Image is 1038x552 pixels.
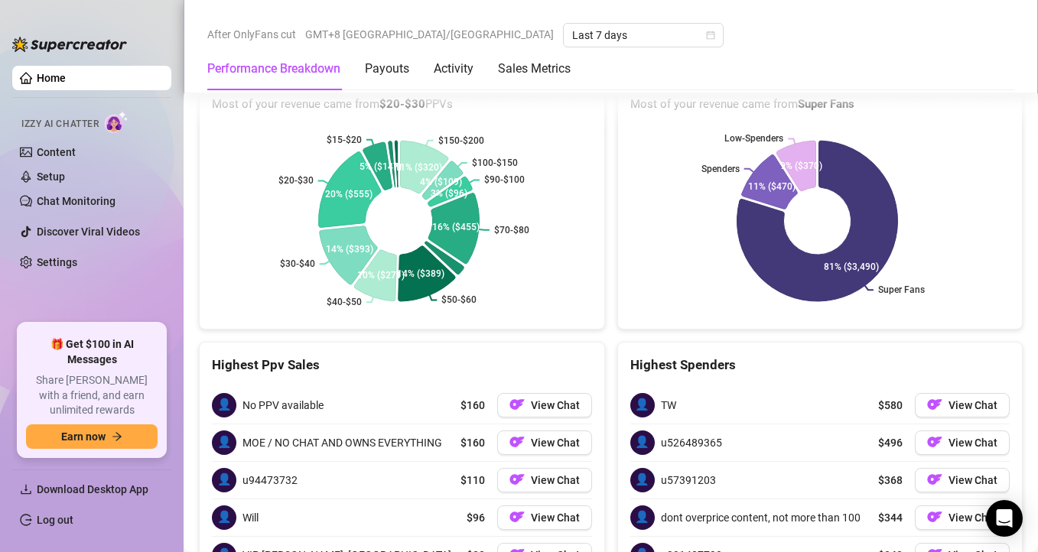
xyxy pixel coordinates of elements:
span: $344 [878,509,903,526]
text: $50-$60 [441,294,477,305]
text: $90-$100 [484,174,525,185]
span: View Chat [949,437,997,449]
button: OFView Chat [497,430,592,455]
span: 🎁 Get $100 in AI Messages [26,337,158,367]
text: $100-$150 [472,157,518,168]
span: View Chat [949,511,997,524]
button: OFView Chat [915,505,1010,530]
a: Settings [37,256,77,268]
span: $160 [460,434,485,451]
text: Low-Spenders [724,133,783,144]
img: OF [927,472,942,487]
text: $70-$80 [494,225,529,235]
img: AI Chatter [105,111,129,133]
span: 👤 [630,505,655,530]
button: OFView Chat [915,468,1010,492]
div: Open Intercom Messenger [986,500,1023,537]
img: OF [509,397,525,412]
text: $30-$40 [280,258,315,269]
span: $96 [467,509,485,526]
b: Super Fans [798,97,854,111]
span: 👤 [212,468,236,492]
span: MOE / NO CHAT AND OWNS EVERYTHING [242,434,442,451]
span: TW [661,397,676,414]
span: 👤 [630,468,655,492]
span: calendar [706,31,715,40]
span: View Chat [949,399,997,411]
a: Chat Monitoring [37,195,116,207]
span: u94473732 [242,472,298,489]
b: $20-$30 [379,97,425,111]
a: Content [37,146,76,158]
span: Most of your revenue came from [630,96,1010,114]
text: Super Fans [877,284,924,295]
text: $150-$200 [438,135,484,146]
span: 👤 [630,393,655,417]
button: OFView Chat [497,468,592,492]
span: u57391203 [661,472,716,489]
img: logo-BBDzfeDw.svg [12,37,127,52]
span: $368 [878,472,903,489]
span: 👤 [212,505,236,530]
div: Activity [434,60,473,78]
span: View Chat [531,399,580,411]
span: $110 [460,472,485,489]
span: 👤 [212,393,236,417]
img: OF [927,434,942,450]
button: OFView Chat [915,393,1010,417]
span: 👤 [212,430,236,455]
div: Payouts [365,60,409,78]
span: View Chat [949,474,997,486]
span: View Chat [531,474,580,486]
span: No PPV available [242,397,324,414]
span: GMT+8 [GEOGRAPHIC_DATA]/[GEOGRAPHIC_DATA] [305,23,554,46]
a: Log out [37,514,73,526]
text: $40-$50 [327,297,362,307]
span: View Chat [531,511,580,524]
span: Most of your revenue came from PPVs [212,96,592,114]
span: Download Desktop App [37,483,148,495]
img: OF [509,509,525,524]
span: Izzy AI Chatter [21,117,99,132]
span: Share [PERSON_NAME] with a friend, and earn unlimited rewards [26,373,158,418]
img: OF [927,509,942,524]
div: Performance Breakdown [207,60,340,78]
span: Last 7 days [572,24,714,47]
button: Earn nowarrow-right [26,424,158,449]
span: View Chat [531,437,580,449]
span: dont overprice content, not more than 100 [661,509,861,526]
div: Highest Spenders [630,355,1010,375]
a: Home [37,72,66,84]
img: OF [509,434,525,450]
img: OF [927,397,942,412]
div: Highest Ppv Sales [212,355,592,375]
span: $580 [878,397,903,414]
a: Setup [37,170,65,183]
text: Spenders [701,164,739,174]
span: After OnlyFans cut [207,23,296,46]
a: Discover Viral Videos [37,226,140,238]
button: OFView Chat [497,393,592,417]
span: $160 [460,397,485,414]
span: Will [242,509,259,526]
div: Sales Metrics [498,60,571,78]
button: OFView Chat [497,505,592,530]
text: $15-$20 [327,135,362,145]
span: download [20,483,32,495]
span: 👤 [630,430,655,455]
img: OF [509,472,525,487]
span: Earn now [61,430,106,443]
span: arrow-right [112,431,122,442]
span: u526489365 [661,434,722,451]
button: OFView Chat [915,430,1010,455]
span: $496 [878,434,903,451]
text: $20-$30 [278,175,314,186]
